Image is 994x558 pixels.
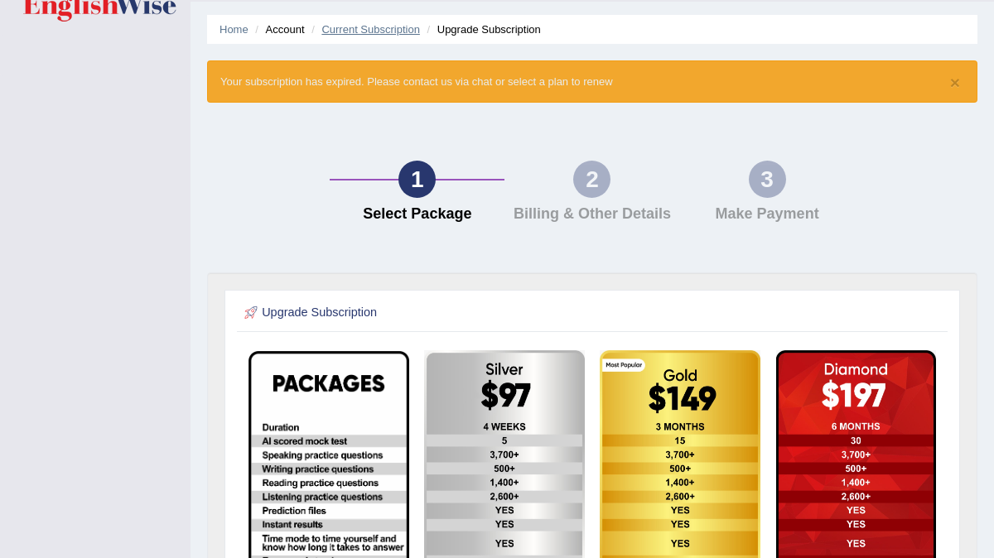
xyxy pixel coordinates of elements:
li: Account [251,22,304,37]
li: Upgrade Subscription [423,22,541,37]
a: Home [220,23,248,36]
h4: Make Payment [688,206,847,223]
div: 1 [398,161,436,198]
div: 3 [749,161,786,198]
a: Current Subscription [321,23,420,36]
div: Your subscription has expired. Please contact us via chat or select a plan to renew [207,60,977,103]
button: × [950,74,960,91]
div: 2 [573,161,610,198]
h4: Select Package [338,206,496,223]
h4: Billing & Other Details [513,206,671,223]
h2: Upgrade Subscription [241,302,677,324]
